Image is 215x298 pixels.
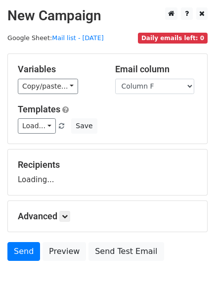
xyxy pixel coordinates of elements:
[18,159,197,170] h5: Recipients
[18,104,60,114] a: Templates
[138,34,208,42] a: Daily emails left: 0
[7,7,208,24] h2: New Campaign
[138,33,208,44] span: Daily emails left: 0
[18,118,56,134] a: Load...
[7,242,40,261] a: Send
[43,242,86,261] a: Preview
[88,242,164,261] a: Send Test Email
[7,34,104,42] small: Google Sheet:
[18,79,78,94] a: Copy/paste...
[52,34,104,42] a: Mail list - [DATE]
[115,64,198,75] h5: Email column
[18,64,100,75] h5: Variables
[18,159,197,185] div: Loading...
[71,118,97,134] button: Save
[18,211,197,222] h5: Advanced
